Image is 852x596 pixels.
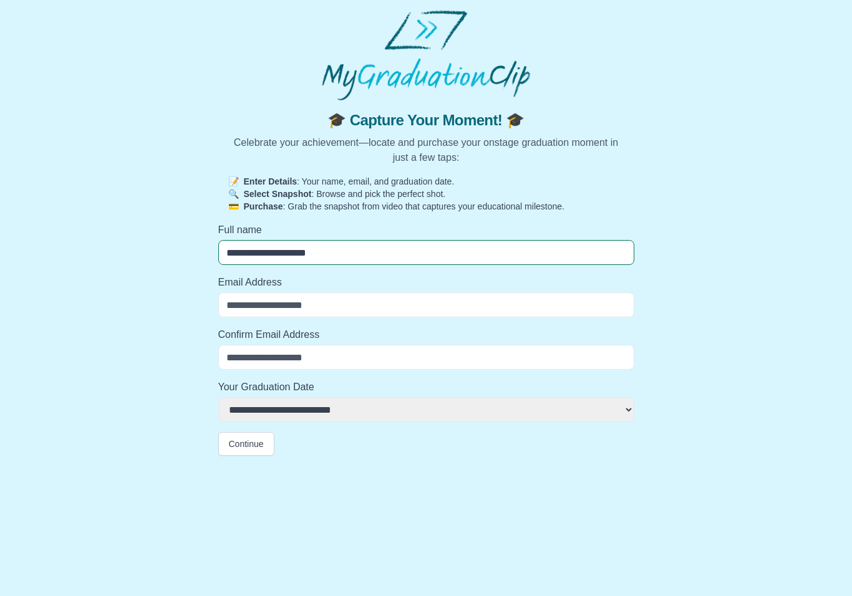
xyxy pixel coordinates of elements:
[218,327,634,342] label: Confirm Email Address
[218,432,274,456] button: Continue
[228,188,624,200] p: : Browse and pick the perfect shot.
[228,110,624,130] span: 🎓 Capture Your Moment! 🎓
[228,135,624,165] p: Celebrate your achievement—locate and purchase your onstage graduation moment in just a few taps:
[244,189,312,199] strong: Select Snapshot
[218,380,634,395] label: Your Graduation Date
[228,189,239,199] span: 🔍
[218,223,634,238] label: Full name
[228,200,624,213] p: : Grab the snapshot from video that captures your educational milestone.
[228,201,239,211] span: 💳
[228,176,239,186] span: 📝
[244,176,298,186] strong: Enter Details
[218,275,634,290] label: Email Address
[322,10,530,100] img: MyGraduationClip
[244,201,283,211] strong: Purchase
[228,175,624,188] p: : Your name, email, and graduation date.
